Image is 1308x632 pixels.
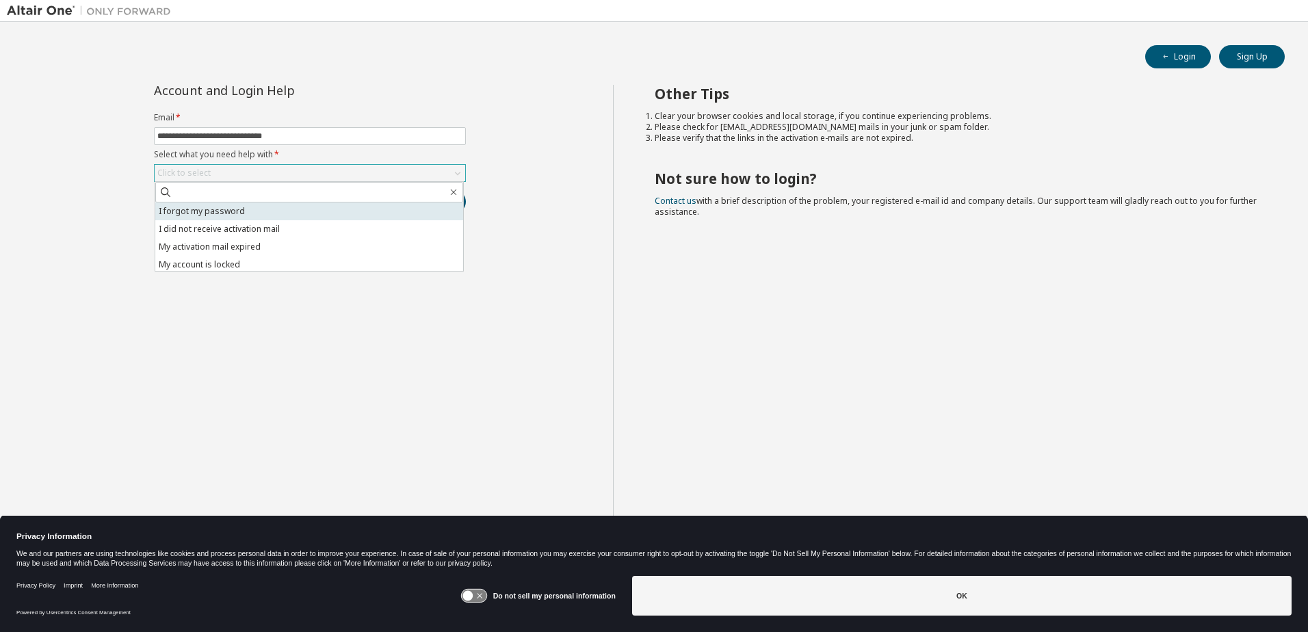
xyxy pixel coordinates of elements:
div: Click to select [157,168,211,179]
div: Account and Login Help [154,85,404,96]
label: Email [154,112,466,123]
li: Please check for [EMAIL_ADDRESS][DOMAIN_NAME] mails in your junk or spam folder. [655,122,1261,133]
button: Login [1145,45,1211,68]
a: Contact us [655,195,696,207]
div: Click to select [155,165,465,181]
li: Please verify that the links in the activation e-mails are not expired. [655,133,1261,144]
h2: Other Tips [655,85,1261,103]
label: Select what you need help with [154,149,466,160]
li: I forgot my password [155,202,463,220]
span: with a brief description of the problem, your registered e-mail id and company details. Our suppo... [655,195,1257,218]
img: Altair One [7,4,178,18]
h2: Not sure how to login? [655,170,1261,187]
button: Sign Up [1219,45,1285,68]
li: Clear your browser cookies and local storage, if you continue experiencing problems. [655,111,1261,122]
